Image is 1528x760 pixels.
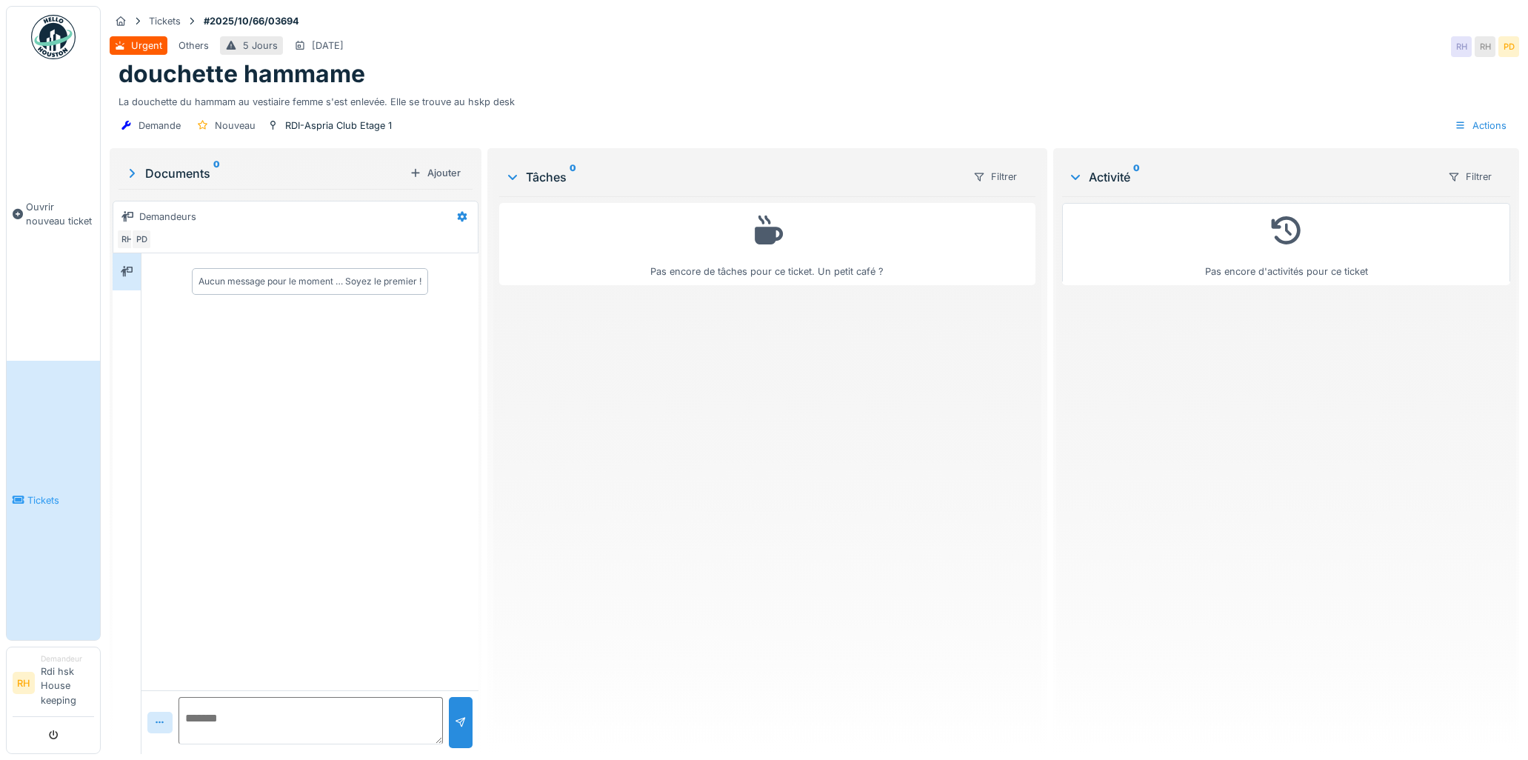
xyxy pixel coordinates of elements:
[1072,210,1501,279] div: Pas encore d'activités pour ce ticket
[13,653,94,717] a: RH DemandeurRdi hsk House keeping
[31,15,76,59] img: Badge_color-CXgf-gQk.svg
[198,14,305,28] strong: #2025/10/66/03694
[139,210,196,224] div: Demandeurs
[124,164,404,182] div: Documents
[41,653,94,664] div: Demandeur
[7,361,100,640] a: Tickets
[198,275,421,288] div: Aucun message pour le moment … Soyez le premier !
[404,163,467,183] div: Ajouter
[243,39,278,53] div: 5 Jours
[26,200,94,228] span: Ouvrir nouveau ticket
[1068,168,1435,186] div: Activité
[509,210,1026,279] div: Pas encore de tâches pour ce ticket. Un petit café ?
[139,119,181,133] div: Demande
[1475,36,1495,57] div: RH
[1448,115,1513,136] div: Actions
[119,89,1510,109] div: La douchette du hammam au vestiaire femme s'est enlevée. Elle se trouve au hskp desk
[131,229,152,250] div: PD
[41,653,94,713] li: Rdi hsk House keeping
[1133,168,1140,186] sup: 0
[119,60,365,88] h1: douchette hammame
[179,39,209,53] div: Others
[131,39,162,53] div: Urgent
[213,164,220,182] sup: 0
[215,119,256,133] div: Nouveau
[7,67,100,361] a: Ouvrir nouveau ticket
[312,39,344,53] div: [DATE]
[116,229,137,250] div: RH
[570,168,576,186] sup: 0
[1441,166,1498,187] div: Filtrer
[505,168,961,186] div: Tâches
[285,119,392,133] div: RDI-Aspria Club Etage 1
[27,493,94,507] span: Tickets
[13,672,35,694] li: RH
[149,14,181,28] div: Tickets
[1451,36,1472,57] div: RH
[967,166,1024,187] div: Filtrer
[1498,36,1519,57] div: PD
